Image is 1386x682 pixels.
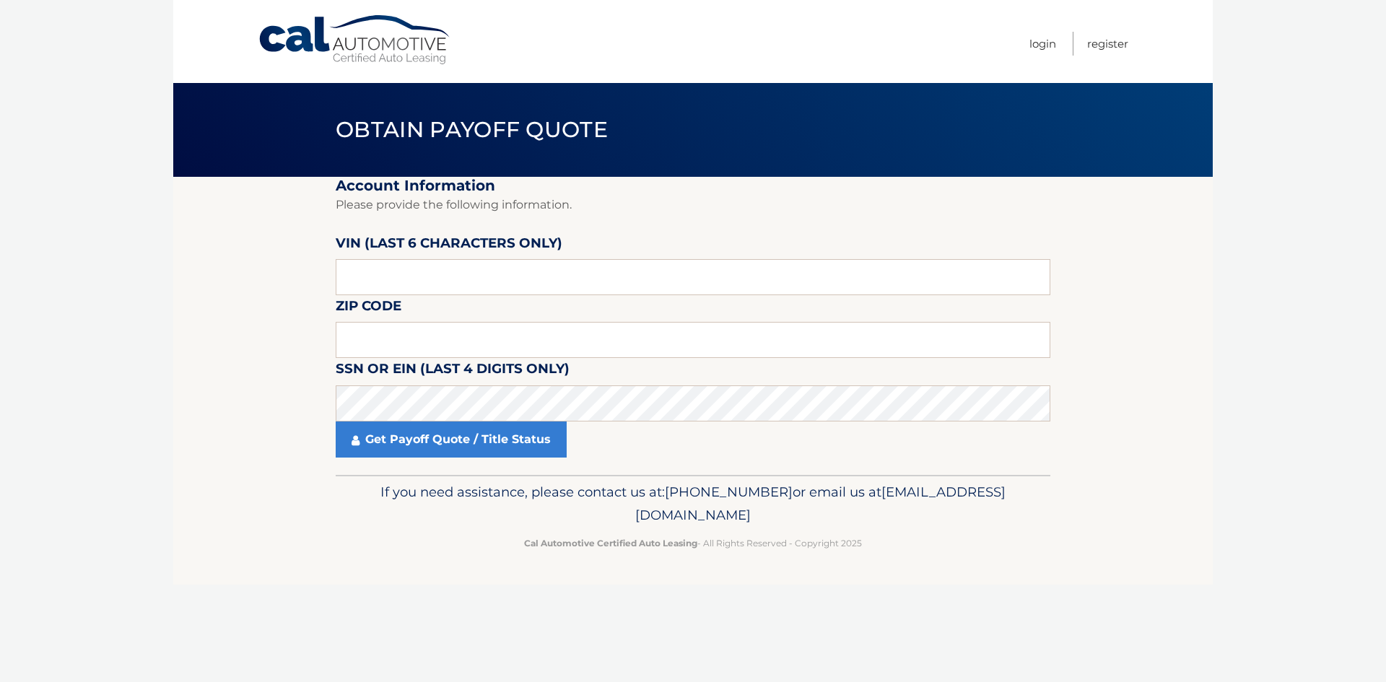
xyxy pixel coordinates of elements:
p: - All Rights Reserved - Copyright 2025 [345,535,1041,551]
a: Cal Automotive [258,14,453,66]
p: If you need assistance, please contact us at: or email us at [345,481,1041,527]
h2: Account Information [336,177,1050,195]
p: Please provide the following information. [336,195,1050,215]
label: Zip Code [336,295,401,322]
label: SSN or EIN (last 4 digits only) [336,358,570,385]
a: Register [1087,32,1128,56]
a: Login [1029,32,1056,56]
a: Get Payoff Quote / Title Status [336,421,567,458]
label: VIN (last 6 characters only) [336,232,562,259]
span: Obtain Payoff Quote [336,116,608,143]
strong: Cal Automotive Certified Auto Leasing [524,538,697,548]
span: [PHONE_NUMBER] [665,484,793,500]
